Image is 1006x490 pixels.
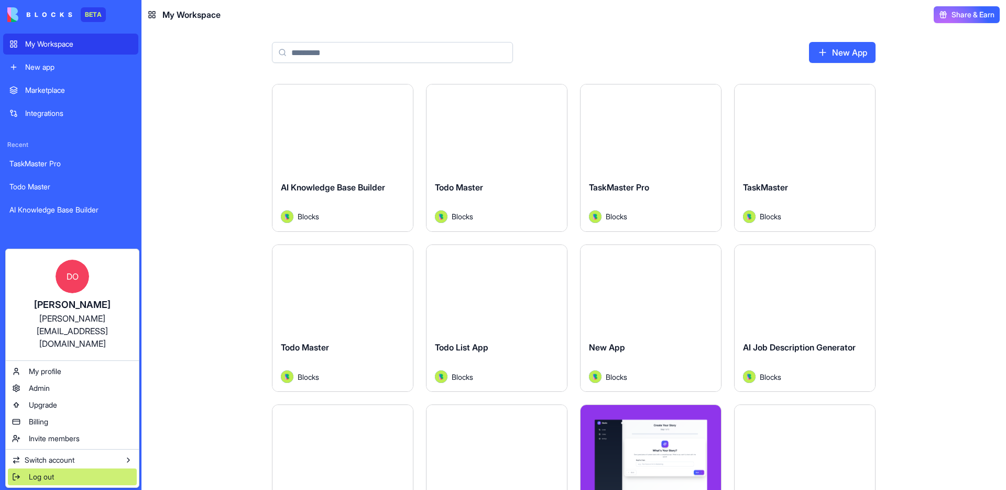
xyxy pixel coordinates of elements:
[9,182,132,192] div: Todo Master
[16,297,128,312] div: [PERSON_NAME]
[8,251,137,358] a: DO[PERSON_NAME][PERSON_NAME][EMAIL_ADDRESS][DOMAIN_NAME]
[25,455,74,465] span: Switch account
[29,366,61,377] span: My profile
[8,430,137,447] a: Invite members
[8,413,137,430] a: Billing
[8,363,137,380] a: My profile
[29,383,50,393] span: Admin
[9,158,132,169] div: TaskMaster Pro
[16,312,128,350] div: [PERSON_NAME][EMAIL_ADDRESS][DOMAIN_NAME]
[29,417,48,427] span: Billing
[56,260,89,293] span: DO
[3,141,138,149] span: Recent
[29,472,54,482] span: Log out
[29,433,80,444] span: Invite members
[8,380,137,397] a: Admin
[9,205,132,215] div: AI Knowledge Base Builder
[29,400,57,410] span: Upgrade
[8,397,137,413] a: Upgrade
